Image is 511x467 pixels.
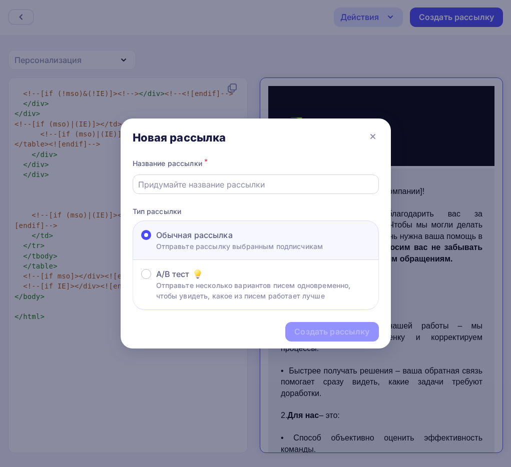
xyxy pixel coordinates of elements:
strong: просим вас не забывать ставить оценки по закрытым обращениям. [13,157,214,176]
p: • Быстрее получать решения – ваша обратная связь помогает сразу видеть, какие задачи требуют дора... [13,279,214,313]
p: Я хочу искренне поблагодарить вас за сотрудничество и доверие. Чтобы мы могли делать нашу работу ... [13,122,214,178]
strong: Для вас [19,213,51,221]
span: A/B тест [156,268,190,280]
p: Уважаемый [Имя/Название компании]! [13,100,214,111]
input: Придумайте название рассылки [138,178,373,190]
p: 2. – это: [13,324,214,346]
div: Название рассылки [133,156,379,170]
div: Новая рассылка [133,130,226,144]
strong: Для нас [19,325,51,333]
p: Отправьте несколько вариантов писем одновременно, чтобы увидеть, какое из писем работает лучше [156,280,370,301]
p: • Способ объективно оценить эффективность команды. [13,346,214,380]
span: Обычная рассылка [156,229,233,241]
p: • Влиять на качество нашей работы – мы анализируем каждую оценку и корректируем процессы. [13,234,214,268]
p: 1. – это возможность: [13,212,214,223]
p: Отправьте рассылку выбранным подписчикам [156,241,323,251]
p: Тип рассылки [133,206,379,216]
strong: Почему это важно? [13,190,89,199]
